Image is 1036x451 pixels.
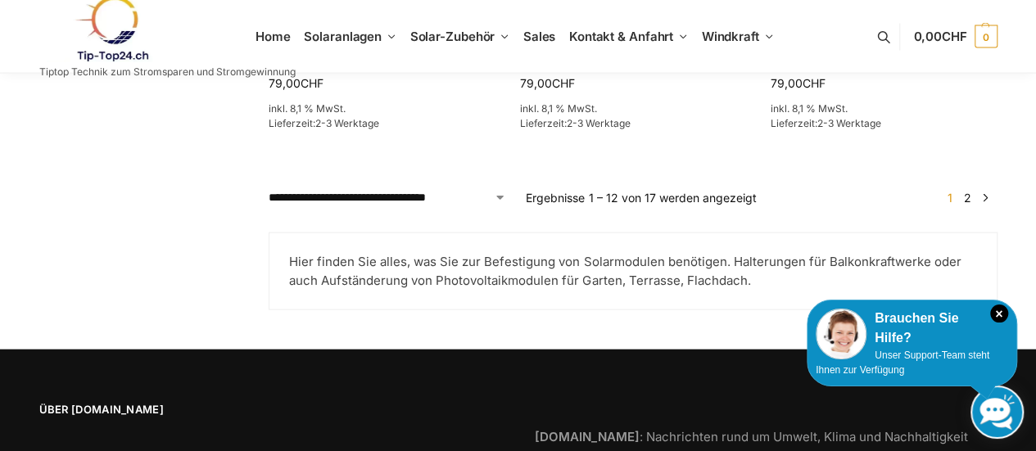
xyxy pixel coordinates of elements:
span: 0 [975,25,998,48]
span: Seite 1 [943,191,957,205]
p: Tiptop Technik zum Stromsparen und Stromgewinnung [39,67,296,77]
span: Lieferzeit: [269,117,379,129]
span: 2-3 Werktage [817,117,881,129]
a: Seite 2 [960,191,975,205]
a: 0,00CHF 0 [913,12,997,61]
span: Kontakt & Anfahrt [569,29,673,44]
strong: [DOMAIN_NAME] [535,429,640,444]
bdi: 79,00 [771,76,826,90]
select: Shop-Reihenfolge [269,189,506,206]
span: Windkraft [702,29,759,44]
span: 2-3 Werktage [566,117,630,129]
bdi: 79,00 [269,76,323,90]
i: Schließen [990,304,1008,322]
span: Über [DOMAIN_NAME] [39,402,502,418]
span: CHF [551,76,574,90]
span: 2-3 Werktage [315,117,379,129]
nav: Produkt-Seitennummerierung [938,189,997,206]
a: [DOMAIN_NAME]: Nachrichten rund um Umwelt, Klima und Nachhaltigkeit [535,429,968,444]
img: Customer service [816,309,866,359]
span: CHF [803,76,826,90]
span: Sales [523,29,556,44]
span: Lieferzeit: [771,117,881,129]
div: Brauchen Sie Hilfe? [816,309,1008,348]
span: CHF [301,76,323,90]
bdi: 79,00 [519,76,574,90]
span: CHF [942,29,967,44]
span: Solar-Zubehör [410,29,495,44]
span: Lieferzeit: [519,117,630,129]
p: Hier finden Sie alles, was Sie zur Befestigung von Solarmodulen benötigen. Halterungen für Balkon... [289,253,976,290]
p: inkl. 8,1 % MwSt. [519,101,745,116]
a: → [979,189,991,206]
p: inkl. 8,1 % MwSt. [771,101,997,116]
p: Ergebnisse 1 – 12 von 17 werden angezeigt [526,189,756,206]
span: 0,00 [913,29,966,44]
p: inkl. 8,1 % MwSt. [269,101,495,116]
span: Solaranlagen [304,29,382,44]
span: Unser Support-Team steht Ihnen zur Verfügung [816,350,989,376]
